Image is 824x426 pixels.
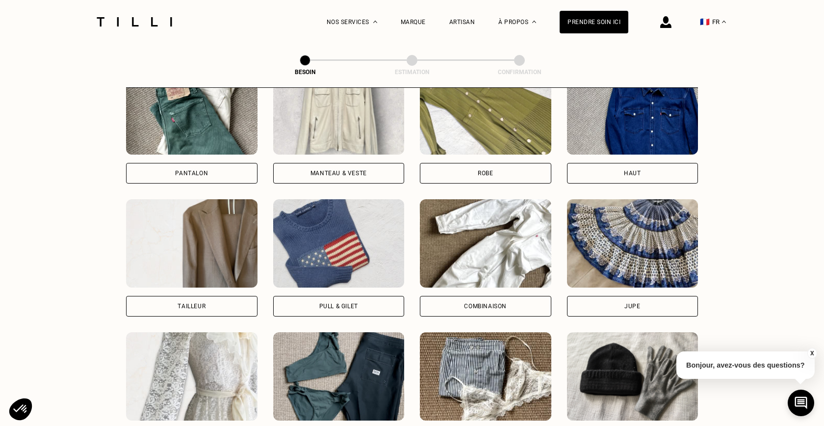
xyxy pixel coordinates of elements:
[363,69,461,76] div: Estimation
[560,11,628,33] a: Prendre soin ici
[420,199,551,288] img: Tilli retouche votre Combinaison
[256,69,354,76] div: Besoin
[126,199,257,288] img: Tilli retouche votre Tailleur
[478,170,493,176] div: Robe
[700,17,710,27] span: 🇫🇷
[660,16,671,28] img: icône connexion
[807,348,817,359] button: X
[310,170,367,176] div: Manteau & Veste
[624,303,640,309] div: Jupe
[373,21,377,23] img: Menu déroulant
[624,170,641,176] div: Haut
[273,66,405,155] img: Tilli retouche votre Manteau & Veste
[722,21,726,23] img: menu déroulant
[420,332,551,421] img: Tilli retouche votre Lingerie
[420,66,551,155] img: Tilli retouche votre Robe
[273,332,405,421] img: Tilli retouche votre Maillot de bain
[273,199,405,288] img: Tilli retouche votre Pull & gilet
[470,69,568,76] div: Confirmation
[567,199,698,288] img: Tilli retouche votre Jupe
[178,303,206,309] div: Tailleur
[676,351,815,379] p: Bonjour, avez-vous des questions?
[567,332,698,421] img: Tilli retouche votre Accessoires
[93,17,176,27] img: Logo du service de couturière Tilli
[126,66,257,155] img: Tilli retouche votre Pantalon
[567,66,698,155] img: Tilli retouche votre Haut
[401,19,426,26] a: Marque
[532,21,536,23] img: Menu déroulant à propos
[175,170,208,176] div: Pantalon
[464,303,507,309] div: Combinaison
[126,332,257,421] img: Tilli retouche votre Robe de mariée
[449,19,475,26] a: Artisan
[319,303,358,309] div: Pull & gilet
